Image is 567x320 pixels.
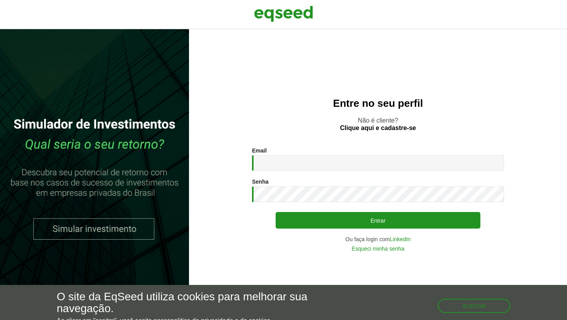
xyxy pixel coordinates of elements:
[390,236,411,242] a: LinkedIn
[252,148,267,153] label: Email
[205,98,551,109] h2: Entre no seu perfil
[252,179,269,184] label: Senha
[252,236,504,242] div: Ou faça login com
[205,117,551,132] p: Não é cliente?
[276,212,480,229] button: Entrar
[438,299,510,313] button: Aceitar
[57,291,329,315] h5: O site da EqSeed utiliza cookies para melhorar sua navegação.
[352,246,404,251] a: Esqueci minha senha
[340,125,416,131] a: Clique aqui e cadastre-se
[254,4,313,24] img: EqSeed Logo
